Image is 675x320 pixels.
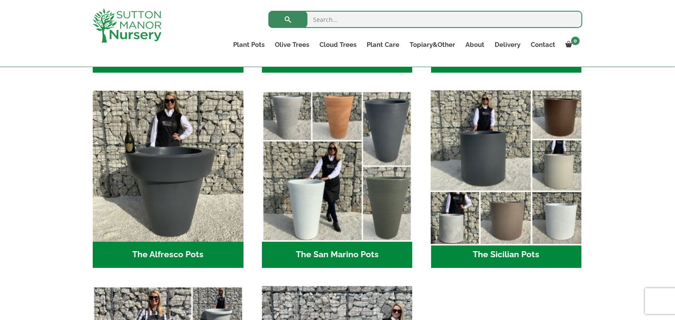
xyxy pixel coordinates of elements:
[268,11,582,28] input: Search...
[270,39,314,51] a: Olive Trees
[431,91,582,268] a: Visit product category The Sicilian Pots
[228,39,270,51] a: Plant Pots
[93,9,161,43] img: logo
[362,39,404,51] a: Plant Care
[490,39,526,51] a: Delivery
[460,39,490,51] a: About
[262,242,413,268] h2: The San Marino Pots
[262,91,413,268] a: Visit product category The San Marino Pots
[560,39,582,51] a: 0
[93,91,243,242] img: The Alfresco Pots
[427,87,585,245] img: The Sicilian Pots
[404,39,460,51] a: Topiary&Other
[526,39,560,51] a: Contact
[93,91,243,268] a: Visit product category The Alfresco Pots
[431,242,582,268] h2: The Sicilian Pots
[571,37,580,45] span: 0
[314,39,362,51] a: Cloud Trees
[262,91,413,242] img: The San Marino Pots
[93,242,243,268] h2: The Alfresco Pots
